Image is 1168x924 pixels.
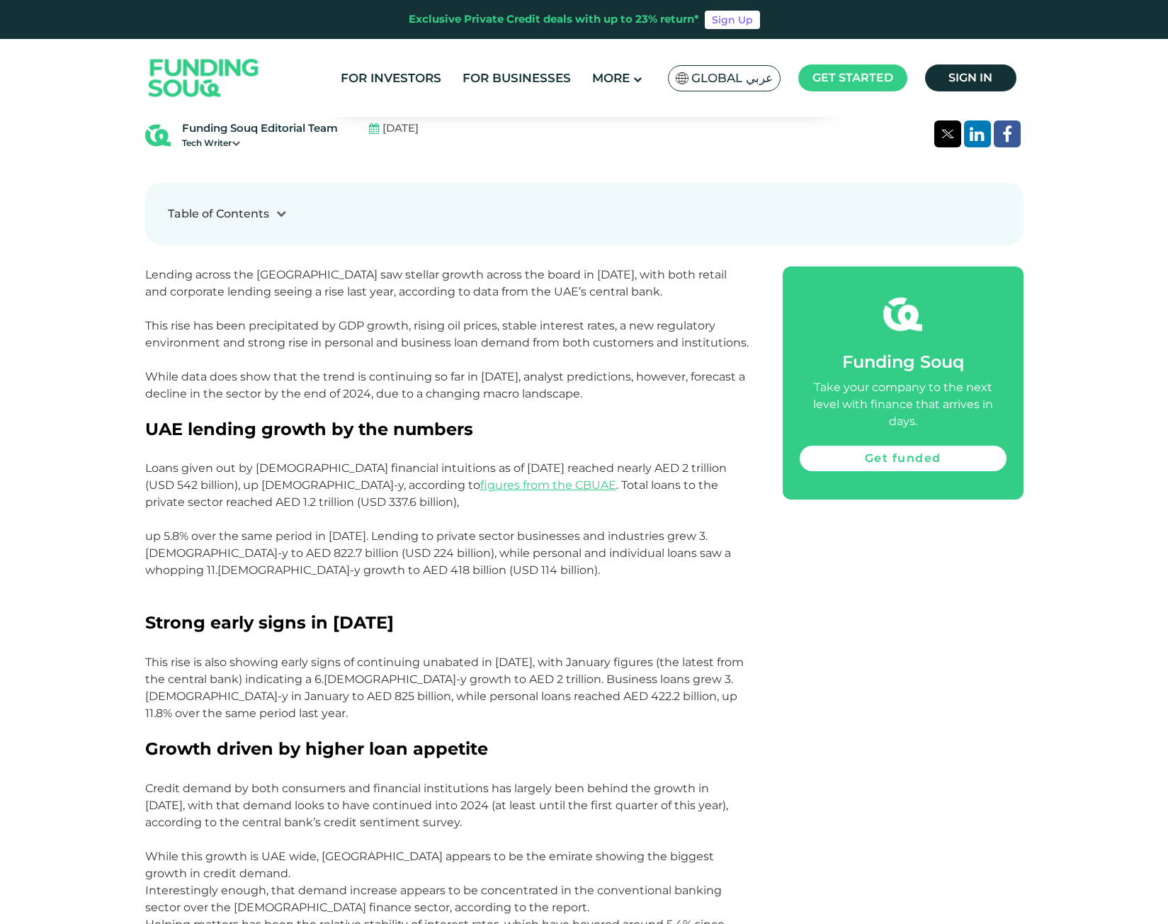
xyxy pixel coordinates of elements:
span: Global عربي [691,70,773,86]
span: UAE lending growth by the numbers [145,419,473,439]
p: Interestingly enough, that demand increase appears to be concentrated in the conventional banking... [145,882,751,916]
img: Blog Author [145,123,171,148]
span: Growth driven by higher loan appetite [145,738,488,759]
a: Sign Up [705,11,760,29]
p: Loans given out by [DEMOGRAPHIC_DATA] financial intuitions as of [DATE] reached nearly AED 2 tril... [145,460,751,613]
div: Exclusive Private Credit deals with up to 23% return* [409,11,699,28]
a: For Investors [337,67,445,90]
span: Funding Souq [842,351,964,372]
img: fsicon [883,295,922,334]
span: Get started [812,71,893,84]
span: Sign in [948,71,992,84]
span: More [592,71,630,85]
a: Sign in [925,64,1016,91]
div: Tech Writer [182,137,338,150]
div: Table of Contents [168,205,269,222]
a: Get funded [800,446,1007,471]
span: [DATE] [382,120,419,137]
p: This rise is also showing early signs of continuing unabated in [DATE], with January figures (the... [145,654,751,739]
a: figures from the CBUAE [480,478,616,492]
span: Strong early signs in [DATE] [145,612,394,633]
p: Lending across the [GEOGRAPHIC_DATA] saw stellar growth across the board in [DATE], with both ret... [145,266,751,419]
div: Funding Souq Editorial Team [182,120,338,137]
p: Credit demand by both consumers and financial institutions has largely been behind the growth in ... [145,780,751,882]
a: For Businesses [459,67,574,90]
div: Take your company to the next level with finance that arrives in days. [800,379,1007,430]
img: twitter [941,130,954,138]
img: Logo [135,43,273,114]
img: SA Flag [676,72,688,84]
